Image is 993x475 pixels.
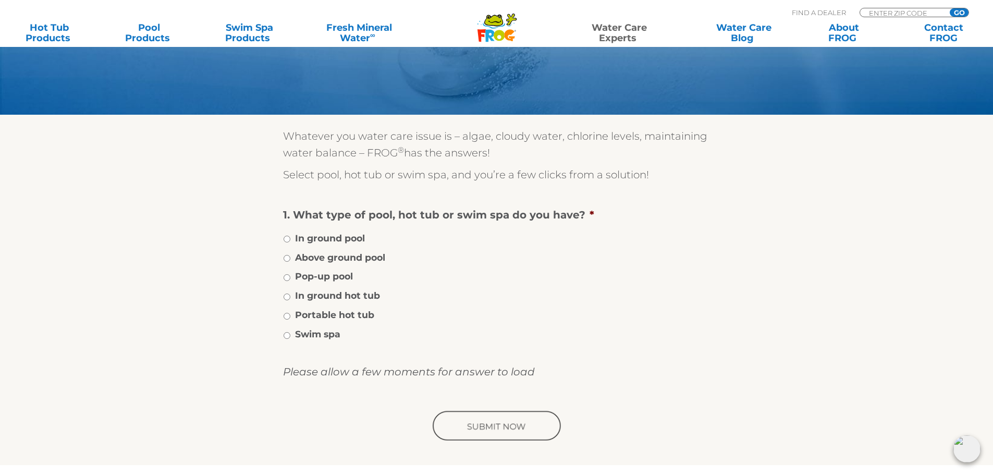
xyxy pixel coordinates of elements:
label: Portable hot tub [295,308,374,322]
a: Fresh MineralWater∞ [310,22,408,43]
label: In ground hot tub [295,289,380,302]
p: Find A Dealer [792,8,846,17]
label: Pop-up pool [295,270,353,283]
img: openIcon [953,435,980,462]
a: ContactFROG [905,22,983,43]
input: GO [950,8,969,17]
input: Zip Code Form [868,8,938,17]
a: PoolProducts [111,22,188,43]
sup: ® [398,145,404,155]
a: Water CareExperts [556,22,682,43]
label: In ground pool [295,232,365,245]
i: Please allow a few moments for answer to load [283,366,535,378]
p: Select pool, hot tub or swim spa, and you’re a few clicks from a solution! [283,166,710,183]
a: Swim SpaProducts [211,22,288,43]
label: 1. What type of pool, hot tub or swim spa do you have? [283,208,702,222]
label: Above ground pool [295,251,385,264]
p: Whatever you water care issue is – algae, cloudy water, chlorine levels, maintaining water balanc... [283,128,710,161]
a: Hot TubProducts [10,22,88,43]
sup: ∞ [370,31,375,39]
a: AboutFROG [805,22,882,43]
label: Swim spa [295,327,340,341]
a: Water CareBlog [705,22,782,43]
input: Submit [431,410,563,443]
